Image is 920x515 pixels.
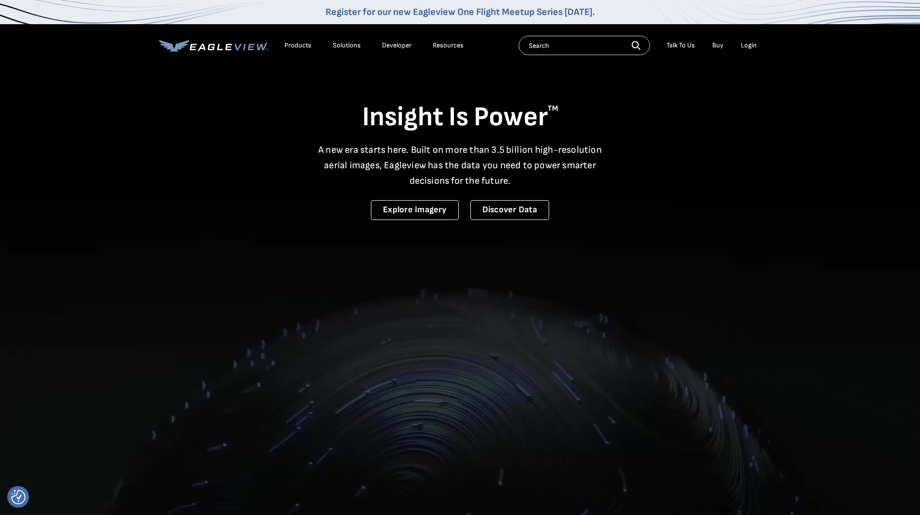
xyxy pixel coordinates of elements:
a: Explore Imagery [371,200,459,220]
a: Buy [712,41,723,50]
button: Consent Preferences [11,490,26,504]
div: Products [284,41,311,50]
h1: Insight Is Power [159,101,762,134]
img: Revisit consent button [11,490,26,504]
p: A new era starts here. Built on more than 3.5 billion high-resolution aerial images, Eagleview ha... [312,142,608,189]
div: Resources [433,41,464,50]
div: Login [741,41,757,50]
input: Search [519,36,650,55]
a: Developer [382,41,411,50]
a: Register for our new Eagleview One Flight Meetup Series [DATE]. [326,6,595,18]
sup: TM [548,104,558,113]
a: Discover Data [470,200,549,220]
div: Talk To Us [666,41,695,50]
div: Solutions [333,41,361,50]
